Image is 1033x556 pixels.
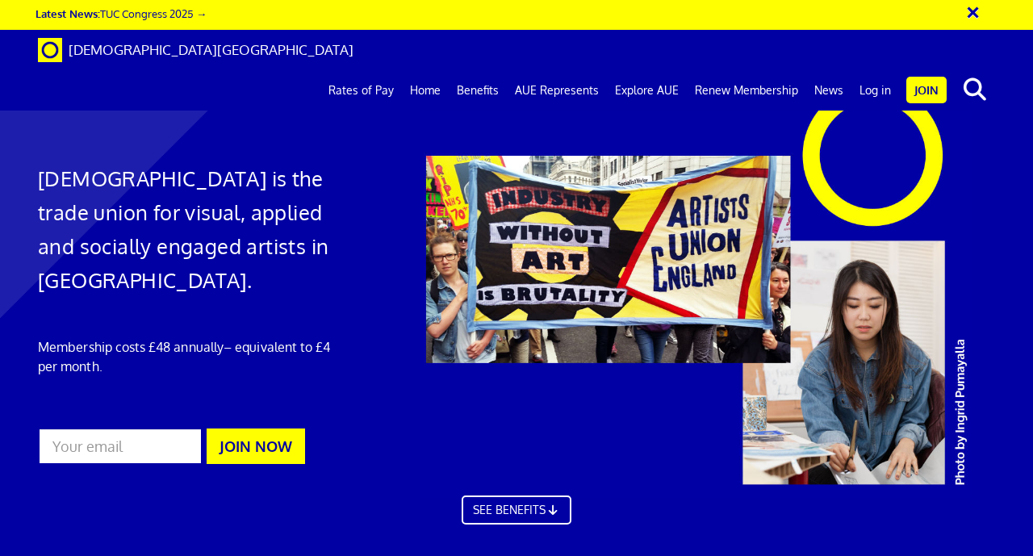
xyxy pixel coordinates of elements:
[402,70,449,111] a: Home
[38,161,341,297] h1: [DEMOGRAPHIC_DATA] is the trade union for visual, applied and socially engaged artists in [GEOGRA...
[36,6,207,20] a: Latest News:TUC Congress 2025 →
[507,70,607,111] a: AUE Represents
[38,428,203,465] input: Your email
[950,73,999,107] button: search
[806,70,851,111] a: News
[851,70,899,111] a: Log in
[69,41,353,58] span: [DEMOGRAPHIC_DATA][GEOGRAPHIC_DATA]
[207,428,305,464] button: JOIN NOW
[906,77,947,103] a: Join
[36,6,100,20] strong: Latest News:
[38,337,341,376] p: Membership costs £48 annually – equivalent to £4 per month.
[449,70,507,111] a: Benefits
[607,70,687,111] a: Explore AUE
[462,495,571,525] a: SEE BENEFITS
[687,70,806,111] a: Renew Membership
[26,30,366,70] a: Brand [DEMOGRAPHIC_DATA][GEOGRAPHIC_DATA]
[320,70,402,111] a: Rates of Pay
